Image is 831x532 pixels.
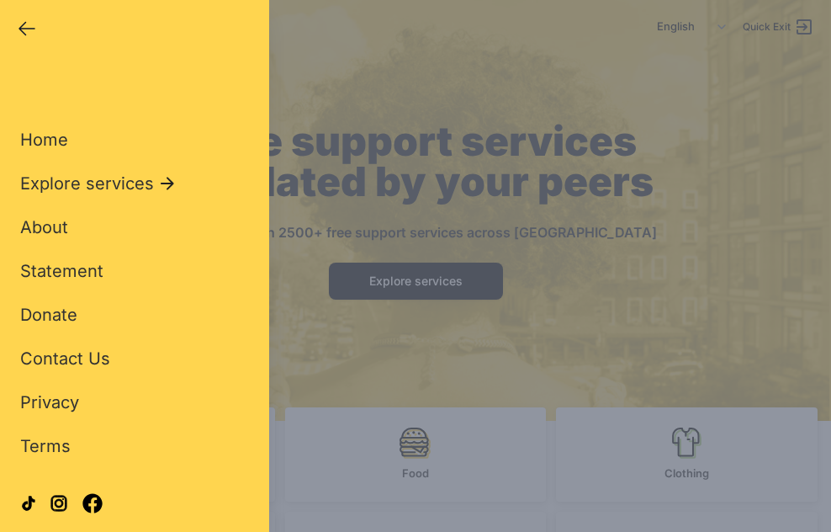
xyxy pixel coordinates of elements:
[20,391,79,414] a: Privacy
[20,434,71,458] a: Terms
[20,347,110,370] a: Contact Us
[20,348,110,369] span: Contact Us
[20,217,68,237] span: About
[20,172,154,195] span: Explore services
[20,303,77,327] a: Donate
[20,261,103,281] span: Statement
[20,130,68,150] span: Home
[20,215,68,239] a: About
[20,259,103,283] a: Statement
[20,305,77,325] span: Donate
[20,172,177,195] button: Explore services
[20,392,79,412] span: Privacy
[20,128,68,152] a: Home
[20,436,71,456] span: Terms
